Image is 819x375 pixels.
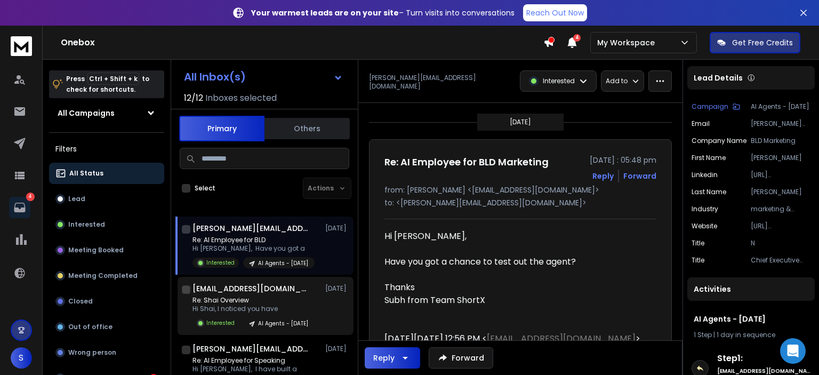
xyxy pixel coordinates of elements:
[780,338,806,364] div: Open Intercom Messenger
[384,332,648,358] div: [DATE][DATE] 12:56 PM < > wrote:
[179,116,264,141] button: Primary
[369,74,513,91] p: [PERSON_NAME][EMAIL_ADDRESS][DOMAIN_NAME]
[692,205,718,213] p: industry
[68,297,93,306] p: Closed
[751,239,810,248] p: N
[687,277,815,301] div: Activities
[365,347,420,369] button: Reply
[597,37,659,48] p: My Workspace
[325,345,349,353] p: [DATE]
[543,77,575,85] p: Interested
[694,314,808,324] h1: AI Agents - [DATE]
[58,108,115,118] h1: All Campaigns
[251,7,515,18] p: – Turn visits into conversations
[694,331,808,339] div: |
[68,195,85,203] p: Lead
[373,353,395,363] div: Reply
[206,259,235,267] p: Interested
[325,224,349,233] p: [DATE]
[751,256,810,265] p: Chief Executive Officer
[325,284,349,293] p: [DATE]
[192,223,310,234] h1: [PERSON_NAME][EMAIL_ADDRESS][DOMAIN_NAME]
[195,184,215,193] label: Select
[717,330,775,339] span: 1 day in sequence
[205,92,277,105] h3: Inboxes selected
[192,244,315,253] p: Hi [PERSON_NAME], Have you got a
[11,347,32,369] button: S
[692,256,704,265] p: Title
[751,222,810,230] p: [URL][DOMAIN_NAME]
[487,332,636,345] a: [EMAIL_ADDRESS][DOMAIN_NAME]
[11,36,32,56] img: logo
[692,188,726,196] p: Last Name
[694,330,712,339] span: 1 Step
[49,141,164,156] h3: Filters
[623,171,656,181] div: Forward
[751,205,810,213] p: marketing & advertising
[87,73,139,85] span: Ctrl + Shift + k
[68,220,105,229] p: Interested
[523,4,587,21] a: Reach Out Now
[61,36,543,49] h1: Onebox
[175,66,351,87] button: All Inbox(s)
[68,348,116,357] p: Wrong person
[184,92,203,105] span: 12 / 12
[49,291,164,312] button: Closed
[717,367,810,375] h6: [EMAIL_ADDRESS][DOMAIN_NAME]
[526,7,584,18] p: Reach Out Now
[49,316,164,338] button: Out of office
[710,32,800,53] button: Get Free Credits
[9,197,30,218] a: 4
[692,154,726,162] p: First Name
[26,193,35,201] p: 4
[692,137,746,145] p: Company Name
[251,7,399,18] strong: Your warmest leads are on your site
[192,365,315,373] p: Hi [PERSON_NAME], I have built a
[751,154,810,162] p: [PERSON_NAME]
[692,102,740,111] button: Campaign
[49,214,164,235] button: Interested
[68,323,113,331] p: Out of office
[751,171,810,179] p: [URL][DOMAIN_NAME]
[590,155,656,165] p: [DATE] : 05:48 pm
[692,222,717,230] p: website
[192,283,310,294] h1: [EMAIL_ADDRESS][DOMAIN_NAME]
[192,344,310,354] h1: [PERSON_NAME][EMAIL_ADDRESS][DOMAIN_NAME]
[206,319,235,327] p: Interested
[384,197,656,208] p: to: <[PERSON_NAME][EMAIL_ADDRESS][DOMAIN_NAME]>
[751,102,810,111] p: AI Agents - [DATE]
[751,137,810,145] p: BLD Marketing
[384,155,549,170] h1: Re: AI Employee for BLD Marketing
[49,102,164,124] button: All Campaigns
[258,320,308,328] p: AI Agents - [DATE]
[692,119,710,128] p: Email
[192,356,315,365] p: Re: AI Employee for Speaking
[66,74,149,95] p: Press to check for shortcuts.
[694,73,743,83] p: Lead Details
[751,119,810,128] p: [PERSON_NAME][EMAIL_ADDRESS][DOMAIN_NAME]
[68,246,124,254] p: Meeting Booked
[69,169,103,178] p: All Status
[510,118,531,126] p: [DATE]
[264,117,350,140] button: Others
[49,188,164,210] button: Lead
[192,236,315,244] p: Re: AI Employee for BLD
[384,230,648,307] div: Hi [PERSON_NAME], Have you got a chance to test out the agent? Thanks Subh from Team ShortX
[49,240,164,261] button: Meeting Booked
[592,171,614,181] button: Reply
[49,163,164,184] button: All Status
[192,296,315,305] p: Re: Shai Overview
[751,188,810,196] p: [PERSON_NAME]
[732,37,793,48] p: Get Free Credits
[429,347,493,369] button: Forward
[258,259,308,267] p: AI Agents - [DATE]
[68,272,138,280] p: Meeting Completed
[573,34,581,42] span: 4
[49,342,164,363] button: Wrong person
[192,305,315,313] p: Hi Shai, I noticed you have
[717,352,810,365] h6: Step 1 :
[692,239,704,248] p: title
